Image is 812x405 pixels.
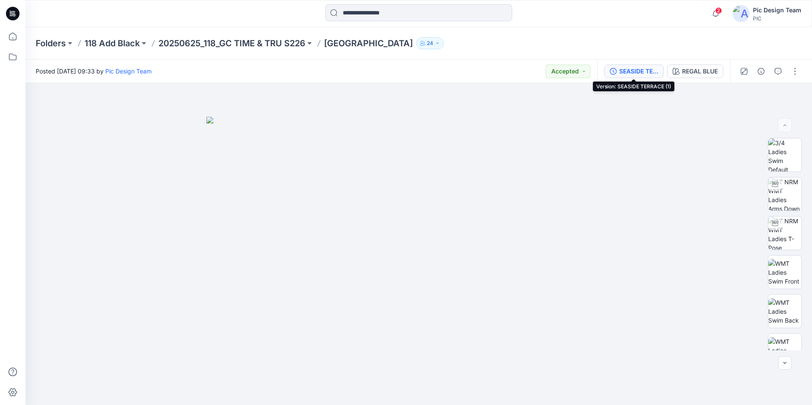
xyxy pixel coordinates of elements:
button: REGAL BLUE [667,65,723,78]
span: 2 [715,7,722,14]
p: [GEOGRAPHIC_DATA] [324,37,413,49]
img: WMT Ladies Swim Back [768,298,801,325]
button: 24 [416,37,444,49]
img: TT NRM WMT Ladies T-Pose [768,217,801,250]
div: SEASIDE TERRACE (1) [619,67,658,76]
img: WMT Ladies Swim Left [768,337,801,364]
img: 3/4 Ladies Swim Default [768,138,801,172]
div: Pic Design Team [753,5,801,15]
span: Posted [DATE] 09:33 by [36,67,152,76]
a: 118 Add Black [85,37,140,49]
img: avatar [733,5,750,22]
a: Folders [36,37,66,49]
div: PIC [753,15,801,22]
img: WMT Ladies Swim Front [768,259,801,286]
button: SEASIDE TERRACE (1) [604,65,664,78]
div: REGAL BLUE [682,67,718,76]
a: Pic Design Team [105,67,152,75]
a: 20250625_118_GC TIME & TRU S226 [158,37,305,49]
button: Details [754,65,768,78]
img: TT NRM WMT Ladies Arms Down [768,177,801,211]
img: eyJhbGciOiJIUzI1NiIsImtpZCI6IjAiLCJzbHQiOiJzZXMiLCJ0eXAiOiJKV1QifQ.eyJkYXRhIjp7InR5cGUiOiJzdG9yYW... [206,117,631,405]
p: 24 [427,39,433,48]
